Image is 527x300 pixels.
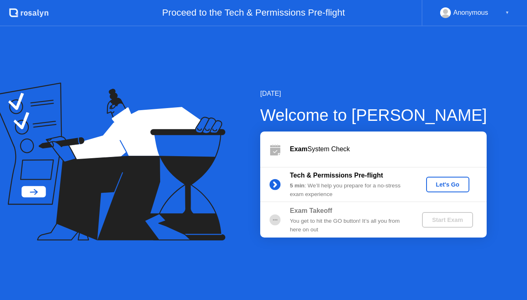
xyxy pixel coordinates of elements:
[505,7,509,18] div: ▼
[260,103,487,127] div: Welcome to [PERSON_NAME]
[260,89,487,99] div: [DATE]
[290,182,408,198] div: : We’ll help you prepare for a no-stress exam experience
[422,212,473,228] button: Start Exam
[290,217,408,234] div: You get to hit the GO button! It’s all you from here on out
[453,7,488,18] div: Anonymous
[290,172,383,179] b: Tech & Permissions Pre-flight
[425,217,469,223] div: Start Exam
[429,181,466,188] div: Let's Go
[290,182,305,189] b: 5 min
[426,177,469,192] button: Let's Go
[290,145,308,152] b: Exam
[290,207,332,214] b: Exam Takeoff
[290,144,487,154] div: System Check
